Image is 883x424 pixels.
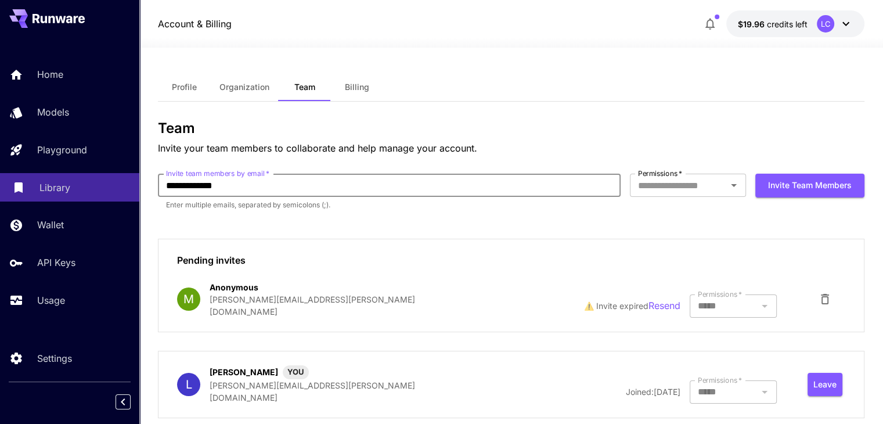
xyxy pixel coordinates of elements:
button: Invite team members [755,174,864,197]
p: Models [37,105,69,119]
button: Resend [648,299,680,313]
span: credits left [767,19,808,29]
p: Home [37,67,63,81]
nav: breadcrumb [158,17,232,31]
p: Enter multiple emails, separated by semicolons (;). [166,199,612,211]
p: [PERSON_NAME][EMAIL_ADDRESS][PERSON_NAME][DOMAIN_NAME] [210,379,463,404]
p: Pending invites [177,253,845,267]
button: Collapse sidebar [116,394,131,409]
a: Account & Billing [158,17,232,31]
p: Playground [37,143,87,157]
div: L [177,373,200,396]
p: Settings [37,351,72,365]
span: YOU [283,366,309,378]
span: Team [294,82,315,92]
span: Profile [172,82,197,92]
label: Permissions [698,375,742,385]
div: $19.95682 [738,18,808,30]
button: Open [726,177,742,193]
button: $19.95682LC [726,10,864,37]
div: LC [817,15,834,33]
p: Invite your team members to collaborate and help manage your account. [158,141,864,155]
label: Permissions [698,289,742,299]
span: Billing [345,82,369,92]
div: Collapse sidebar [124,391,139,412]
p: Anonymous [210,281,258,293]
button: Leave [808,373,842,397]
p: [PERSON_NAME][EMAIL_ADDRESS][PERSON_NAME][DOMAIN_NAME] [210,293,463,318]
h3: Team [158,120,864,136]
span: Joined: [DATE] [626,387,680,397]
span: $19.96 [738,19,767,29]
label: Permissions [638,168,682,178]
p: Usage [37,293,65,307]
span: Organization [219,82,269,92]
p: Library [39,181,70,195]
span: ⚠️ Invite expired [584,301,648,311]
p: [PERSON_NAME] [210,366,278,378]
label: Invite team members by email [166,168,269,178]
div: M [177,288,200,311]
p: API Keys [37,256,75,270]
p: Wallet [37,218,64,232]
